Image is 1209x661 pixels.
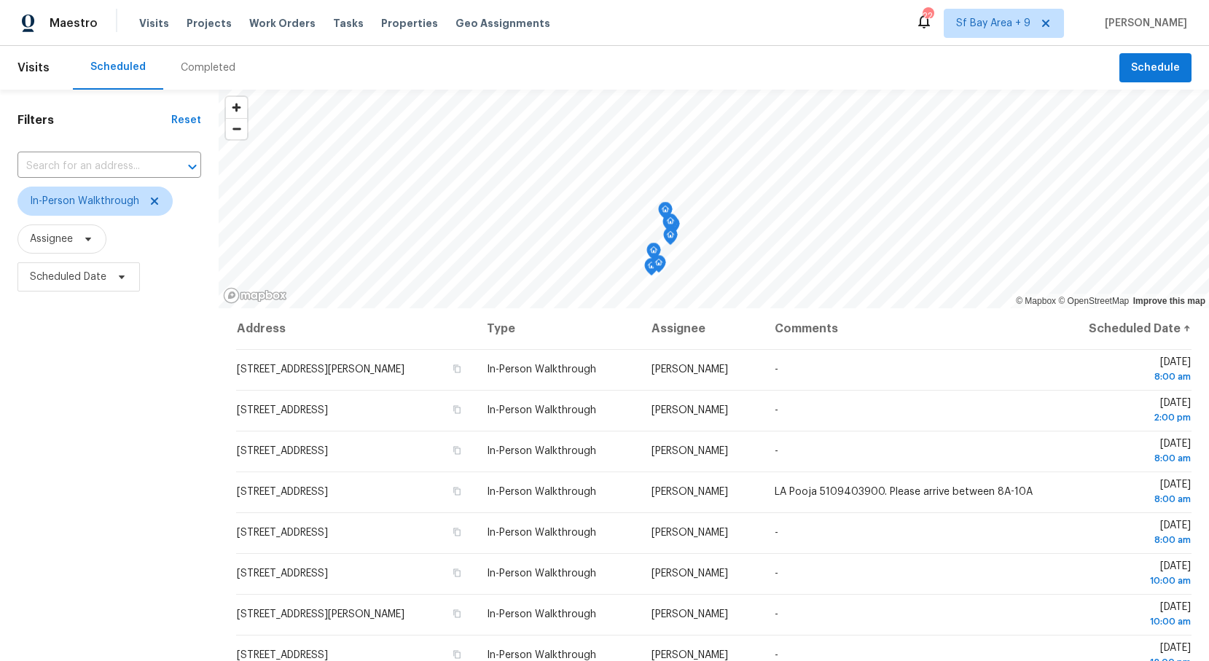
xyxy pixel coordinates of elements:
[775,405,778,415] span: -
[450,362,463,375] button: Copy Address
[1062,439,1191,466] span: [DATE]
[1062,451,1191,466] div: 8:00 am
[646,243,661,265] div: Map marker
[1062,520,1191,547] span: [DATE]
[652,446,728,456] span: [PERSON_NAME]
[226,97,247,118] button: Zoom in
[652,609,728,619] span: [PERSON_NAME]
[171,113,201,128] div: Reset
[139,16,169,31] span: Visits
[450,444,463,457] button: Copy Address
[226,119,247,139] span: Zoom out
[775,446,778,456] span: -
[237,650,328,660] span: [STREET_ADDRESS]
[30,270,106,284] span: Scheduled Date
[1062,533,1191,547] div: 8:00 am
[219,90,1209,308] canvas: Map
[237,528,328,538] span: [STREET_ADDRESS]
[450,648,463,661] button: Copy Address
[956,16,1030,31] span: Sf Bay Area + 9
[1062,574,1191,588] div: 10:00 am
[1062,398,1191,425] span: [DATE]
[30,232,73,246] span: Assignee
[17,113,171,128] h1: Filters
[652,528,728,538] span: [PERSON_NAME]
[487,405,596,415] span: In-Person Walkthrough
[1062,357,1191,384] span: [DATE]
[226,118,247,139] button: Zoom out
[1062,410,1191,425] div: 2:00 pm
[487,568,596,579] span: In-Person Walkthrough
[775,487,1033,497] span: LA Pooja 5109403900. Please arrive between 8A-10A
[333,18,364,28] span: Tasks
[652,487,728,497] span: [PERSON_NAME]
[450,485,463,498] button: Copy Address
[249,16,316,31] span: Work Orders
[1062,614,1191,629] div: 10:00 am
[775,528,778,538] span: -
[1062,602,1191,629] span: [DATE]
[30,194,139,208] span: In-Person Walkthrough
[775,568,778,579] span: -
[652,405,728,415] span: [PERSON_NAME]
[182,157,203,177] button: Open
[652,364,728,375] span: [PERSON_NAME]
[487,528,596,538] span: In-Person Walkthrough
[187,16,232,31] span: Projects
[1099,16,1187,31] span: [PERSON_NAME]
[1062,561,1191,588] span: [DATE]
[450,566,463,579] button: Copy Address
[455,16,550,31] span: Geo Assignments
[775,609,778,619] span: -
[237,364,404,375] span: [STREET_ADDRESS][PERSON_NAME]
[763,308,1049,349] th: Comments
[662,214,677,237] div: Map marker
[237,609,404,619] span: [STREET_ADDRESS][PERSON_NAME]
[475,308,639,349] th: Type
[450,525,463,539] button: Copy Address
[1119,53,1192,83] button: Schedule
[487,609,596,619] span: In-Person Walkthrough
[237,568,328,579] span: [STREET_ADDRESS]
[487,487,596,497] span: In-Person Walkthrough
[652,568,728,579] span: [PERSON_NAME]
[663,214,678,236] div: Map marker
[1058,296,1129,306] a: OpenStreetMap
[17,52,50,84] span: Visits
[1062,492,1191,506] div: 8:00 am
[644,258,659,281] div: Map marker
[237,405,328,415] span: [STREET_ADDRESS]
[17,155,160,178] input: Search for an address...
[652,255,666,278] div: Map marker
[1133,296,1205,306] a: Improve this map
[1062,369,1191,384] div: 8:00 am
[487,650,596,660] span: In-Person Walkthrough
[90,60,146,74] div: Scheduled
[652,650,728,660] span: [PERSON_NAME]
[1062,480,1191,506] span: [DATE]
[237,487,328,497] span: [STREET_ADDRESS]
[1131,59,1180,77] span: Schedule
[237,446,328,456] span: [STREET_ADDRESS]
[663,227,678,250] div: Map marker
[487,364,596,375] span: In-Person Walkthrough
[923,9,933,23] div: 22
[1050,308,1192,349] th: Scheduled Date ↑
[487,446,596,456] span: In-Person Walkthrough
[1016,296,1056,306] a: Mapbox
[223,287,287,304] a: Mapbox homepage
[450,607,463,620] button: Copy Address
[381,16,438,31] span: Properties
[640,308,764,349] th: Assignee
[50,16,98,31] span: Maestro
[658,202,673,224] div: Map marker
[181,60,235,75] div: Completed
[236,308,475,349] th: Address
[450,403,463,416] button: Copy Address
[775,650,778,660] span: -
[775,364,778,375] span: -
